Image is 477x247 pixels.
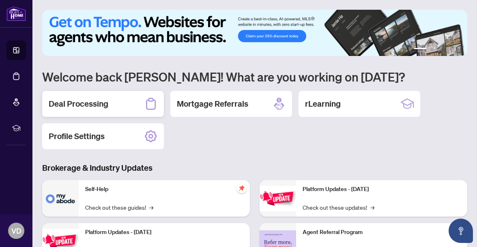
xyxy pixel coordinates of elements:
[305,98,341,110] h2: rLearning
[430,48,433,51] button: 2
[42,10,467,56] img: Slide 0
[49,98,108,110] h2: Deal Processing
[85,203,153,212] a: Check out these guides!→
[303,185,461,194] p: Platform Updates - [DATE]
[85,185,243,194] p: Self-Help
[237,183,247,193] span: pushpin
[443,48,446,51] button: 4
[6,6,26,21] img: logo
[370,203,374,212] span: →
[85,228,243,237] p: Platform Updates - [DATE]
[303,203,374,212] a: Check out these updates!→
[42,69,467,84] h1: Welcome back [PERSON_NAME]! What are you working on [DATE]?
[42,180,79,217] img: Self-Help
[11,225,21,236] span: VD
[414,48,427,51] button: 1
[49,131,105,142] h2: Profile Settings
[436,48,440,51] button: 3
[449,48,453,51] button: 5
[177,98,248,110] h2: Mortgage Referrals
[42,162,467,174] h3: Brokerage & Industry Updates
[449,219,473,243] button: Open asap
[149,203,153,212] span: →
[260,186,296,211] img: Platform Updates - June 23, 2025
[456,48,459,51] button: 6
[303,228,461,237] p: Agent Referral Program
